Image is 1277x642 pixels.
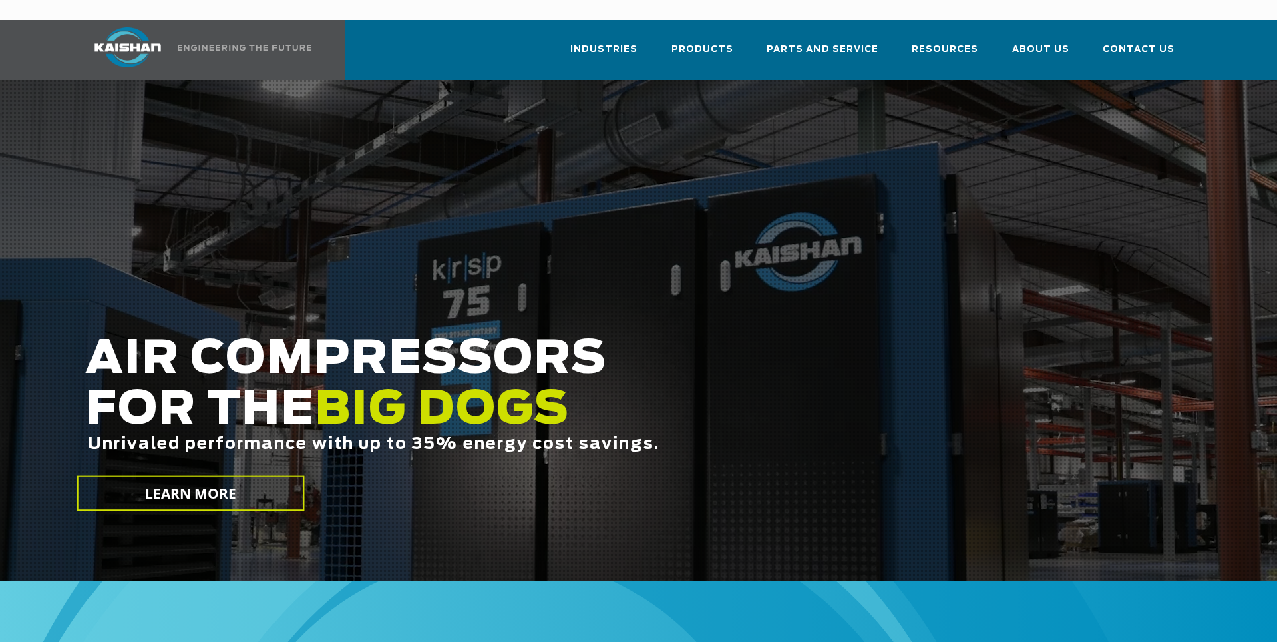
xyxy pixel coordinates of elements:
[1012,42,1069,57] span: About Us
[671,32,733,77] a: Products
[87,436,659,452] span: Unrivaled performance with up to 35% energy cost savings.
[570,42,638,57] span: Industries
[1012,32,1069,77] a: About Us
[315,388,570,433] span: BIG DOGS
[178,45,311,51] img: Engineering the future
[767,42,878,57] span: Parts and Service
[570,32,638,77] a: Industries
[912,42,978,57] span: Resources
[77,476,305,511] a: LEARN MORE
[671,42,733,57] span: Products
[85,334,1005,495] h2: AIR COMPRESSORS FOR THE
[77,20,314,80] a: Kaishan USA
[145,484,237,503] span: LEARN MORE
[1103,42,1175,57] span: Contact Us
[912,32,978,77] a: Resources
[77,27,178,67] img: kaishan logo
[767,32,878,77] a: Parts and Service
[1103,32,1175,77] a: Contact Us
